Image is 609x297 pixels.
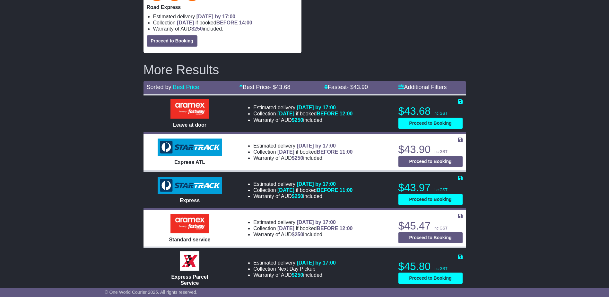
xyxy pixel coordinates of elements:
span: BEFORE [317,111,338,116]
img: Aramex: Leave at door [170,99,209,119]
span: [DATE] by 17:00 [297,220,336,225]
button: Proceed to Booking [398,273,463,284]
span: inc GST [434,111,448,116]
span: $ [292,155,303,161]
span: [DATE] by 17:00 [297,105,336,110]
span: [DATE] [177,20,194,25]
span: Standard service [169,237,210,242]
span: inc GST [434,226,448,230]
span: 43.90 [353,84,368,90]
button: Proceed to Booking [398,232,463,243]
span: BEFORE [317,226,338,231]
span: 250 [295,232,303,237]
span: [DATE] [277,226,294,231]
span: 250 [295,272,303,278]
span: $ [292,272,303,278]
p: $43.97 [398,181,463,194]
span: [DATE] by 17:00 [297,260,336,265]
li: Estimated delivery [153,14,298,20]
span: [DATE] by 17:00 [297,181,336,187]
p: $43.90 [398,143,463,156]
img: Aramex: Standard service [170,214,209,233]
p: $43.68 [398,105,463,118]
span: $ [292,194,303,199]
span: [DATE] by 17:00 [196,14,236,19]
span: 12:00 [340,111,353,116]
span: 250 [194,26,203,32]
span: Next Day Pickup [277,266,315,272]
a: Best Price [173,84,199,90]
p: $45.47 [398,220,463,232]
span: 11:00 [340,149,353,155]
span: [DATE] [277,187,294,193]
button: Proceed to Booking [398,194,463,205]
span: Express [180,198,200,203]
img: Border Express: Express Parcel Service [180,251,199,271]
li: Collection [253,111,352,117]
span: if booked [277,226,352,231]
li: Estimated delivery [253,181,352,187]
a: Fastest- $43.90 [324,84,368,90]
li: Warranty of AUD included. [153,26,298,32]
span: Sorted by [147,84,171,90]
span: inc GST [434,266,448,271]
li: Warranty of AUD included. [253,193,352,199]
span: inc GST [434,149,448,154]
button: Proceed to Booking [398,118,463,129]
span: © One World Courier 2025. All rights reserved. [105,290,197,295]
span: 43.68 [276,84,290,90]
span: if booked [277,187,352,193]
span: - $ [347,84,368,90]
li: Collection [253,187,352,193]
a: Additional Filters [398,84,447,90]
span: 11:00 [340,187,353,193]
li: Estimated delivery [253,104,352,111]
li: Warranty of AUD included. [253,155,352,161]
span: 250 [295,194,303,199]
p: $45.80 [398,260,463,273]
span: BEFORE [317,187,338,193]
span: $ [292,117,303,123]
li: Collection [253,149,352,155]
span: if booked [277,149,352,155]
p: Road Express [147,4,298,10]
a: Best Price- $43.68 [239,84,290,90]
span: - $ [269,84,290,90]
span: $ [191,26,203,32]
li: Estimated delivery [253,260,336,266]
span: if booked [177,20,252,25]
li: Estimated delivery [253,143,352,149]
span: 12:00 [340,226,353,231]
span: BEFORE [317,149,338,155]
button: Proceed to Booking [398,156,463,167]
span: if booked [277,111,352,116]
span: BEFORE [216,20,238,25]
img: StarTrack: Express ATL [158,139,222,156]
h2: More Results [144,63,466,77]
span: 250 [295,155,303,161]
span: Express ATL [174,159,205,165]
button: Proceed to Booking [147,35,197,47]
span: [DATE] by 17:00 [297,143,336,148]
li: Estimated delivery [253,219,352,225]
li: Collection [253,266,336,272]
span: Express Parcel Service [171,274,208,286]
li: Warranty of AUD included. [253,117,352,123]
li: Collection [153,20,298,26]
li: Warranty of AUD included. [253,231,352,238]
span: inc GST [434,188,448,192]
span: 14:00 [239,20,252,25]
span: $ [292,232,303,237]
li: Warranty of AUD included. [253,272,336,278]
span: Leave at door [173,122,206,128]
span: 250 [295,117,303,123]
span: [DATE] [277,111,294,116]
span: [DATE] [277,149,294,155]
img: StarTrack: Express [158,177,222,194]
li: Collection [253,225,352,231]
